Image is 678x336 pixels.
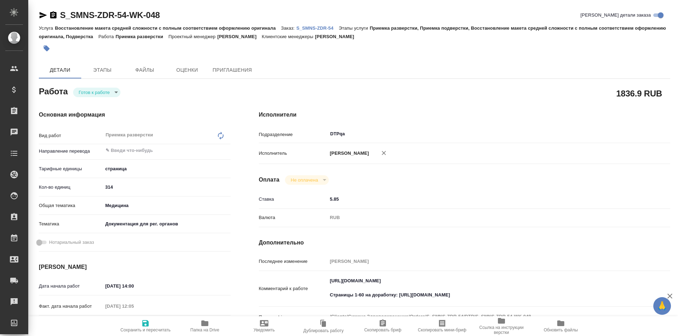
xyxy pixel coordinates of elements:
[105,146,205,155] input: ✎ Введи что-нибудь
[120,328,171,332] span: Сохранить и пересчитать
[259,131,327,138] p: Подразделение
[43,66,77,75] span: Детали
[116,316,175,336] button: Сохранить и пересчитать
[544,328,578,332] span: Обновить файлы
[39,283,103,290] p: Дата начала работ
[327,212,636,224] div: RUB
[39,220,103,228] p: Тематика
[99,34,116,39] p: Работа
[190,328,219,332] span: Папка на Drive
[327,275,636,301] textarea: [URL][DOMAIN_NAME] Страницы 1-60 на доработку: [URL][DOMAIN_NAME]
[103,281,165,291] input: ✎ Введи что-нибудь
[73,88,120,97] div: Готов к работе
[632,133,634,135] button: Open
[327,194,636,204] input: ✎ Введи что-нибудь
[616,87,662,99] h2: 1836.9 RUB
[259,285,327,292] p: Комментарий к работе
[259,238,670,247] h4: Дополнительно
[364,328,401,332] span: Скопировать бриф
[259,314,327,321] p: Путь на drive
[39,111,231,119] h4: Основная информация
[412,316,472,336] button: Скопировать мини-бриф
[259,150,327,157] p: Исполнитель
[39,11,47,19] button: Скопировать ссылку для ЯМессенджера
[294,316,353,336] button: Дублировать работу
[39,184,103,191] p: Кол-во единиц
[653,297,671,315] button: 🙏
[259,214,327,221] p: Валюта
[85,66,119,75] span: Этапы
[39,84,68,97] h2: Работа
[39,41,54,56] button: Добавить тэг
[531,316,590,336] button: Обновить файлы
[60,10,160,20] a: S_SMNS-ZDR-54-WK-048
[39,165,103,172] p: Тарифные единицы
[327,256,636,266] input: Пустое поле
[281,25,296,31] p: Заказ:
[259,111,670,119] h4: Исполнители
[315,34,359,39] p: [PERSON_NAME]
[77,89,112,95] button: Готов к работе
[103,163,231,175] div: страница
[170,66,204,75] span: Оценки
[55,25,281,31] p: Восстановление макета средней сложности с полным соответствием оформлению оригинала
[49,11,58,19] button: Скопировать ссылку
[227,150,228,151] button: Open
[234,316,294,336] button: Уведомить
[259,196,327,203] p: Ставка
[213,66,252,75] span: Приглашения
[39,132,103,139] p: Вид работ
[39,303,103,310] p: Факт. дата начала работ
[168,34,217,39] p: Проектный менеджер
[259,176,280,184] h4: Оплата
[39,25,55,31] p: Услуга
[581,12,651,19] span: [PERSON_NAME] детали заказа
[656,299,668,313] span: 🙏
[339,25,370,31] p: Этапы услуги
[254,328,275,332] span: Уведомить
[39,148,103,155] p: Направление перевода
[259,258,327,265] p: Последнее изменение
[472,316,531,336] button: Ссылка на инструкции верстки
[262,34,315,39] p: Клиентские менеджеры
[128,66,162,75] span: Файлы
[115,34,168,39] p: Приемка разверстки
[327,150,369,157] p: [PERSON_NAME]
[175,316,234,336] button: Папка на Drive
[103,301,165,311] input: Пустое поле
[376,145,392,161] button: Удалить исполнителя
[303,328,344,333] span: Дублировать работу
[476,325,527,335] span: Ссылка на инструкции верстки
[296,25,339,31] a: S_SMNS-ZDR-54
[217,34,262,39] p: [PERSON_NAME]
[327,311,636,323] textarea: /Clients/Сименс Здравоохранение/Orders/S_SMNS-ZDR-54/DTP/S_SMNS-ZDR-54-WK-048
[39,263,231,271] h4: [PERSON_NAME]
[39,202,103,209] p: Общая тематика
[289,177,320,183] button: Не оплачена
[353,316,412,336] button: Скопировать бриф
[103,218,231,230] div: Документация для рег. органов
[103,200,231,212] div: Медицина
[418,328,466,332] span: Скопировать мини-бриф
[49,239,94,246] span: Нотариальный заказ
[103,182,231,192] input: ✎ Введи что-нибудь
[285,175,328,185] div: Готов к работе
